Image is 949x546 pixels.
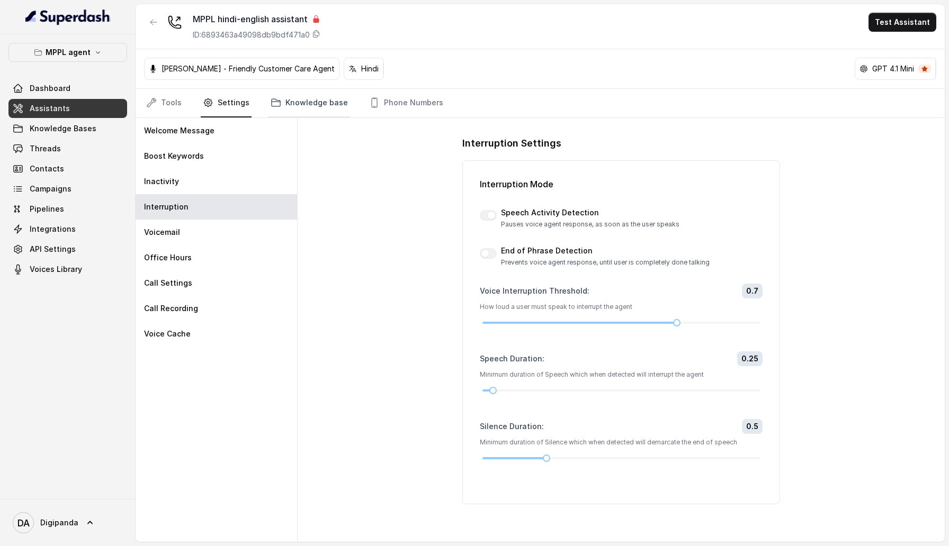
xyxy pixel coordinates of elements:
button: MPPL agent [8,43,127,62]
label: Silence Duration : [480,421,544,432]
p: GPT 4.1 Mini [872,63,914,74]
p: Voicemail [144,227,180,238]
span: Assistants [30,103,70,114]
a: Settings [201,89,252,117]
p: Minimum duration of Silence which when detected will demarcate the end of speech [480,438,763,447]
a: Integrations [8,220,127,239]
p: Voice Cache [144,329,191,339]
svg: openai logo [860,65,868,73]
p: Hindi [361,63,379,74]
p: Call Settings [144,278,192,288]
h1: Interruption Settings [462,135,780,152]
p: MPPL agent [46,46,91,59]
p: Speech Activity Detection [501,207,679,218]
span: Campaigns [30,184,71,194]
a: Knowledge Bases [8,119,127,138]
a: Tools [144,89,184,117]
p: Interruption Mode [480,178,763,190]
label: Speech Duration : [480,353,544,364]
a: Digipanda [8,508,127,538]
a: Campaigns [8,179,127,198]
span: 0.5 [742,419,763,434]
a: Assistants [8,99,127,118]
p: Prevents voice agent response, until user is completely done talking [501,258,710,267]
span: 0.7 [742,284,763,298]
span: Dashboard [30,83,70,94]
a: Pipelines [8,199,127,219]
p: Pauses voice agent response, as soon as the user speaks [501,220,679,229]
a: Dashboard [8,79,127,98]
p: Inactivity [144,176,179,187]
p: Boost Keywords [144,151,204,161]
a: Knowledge base [268,89,350,117]
a: Voices Library [8,260,127,279]
p: [PERSON_NAME] - Friendly Customer Care Agent [162,63,335,74]
span: Contacts [30,163,64,174]
button: Test Assistant [869,13,936,32]
p: Minimum duration of Speech which when detected will interrupt the agent [480,370,763,379]
text: DA [17,517,30,529]
a: Phone Numbers [367,89,445,117]
a: Contacts [8,159,127,178]
label: Voice Interruption Threshold : [480,286,589,296]
p: How loud a user must speak to interrupt the agent [480,303,763,311]
span: Integrations [30,224,76,234]
span: Voices Library [30,264,82,275]
p: Interruption [144,202,189,212]
span: Knowledge Bases [30,123,96,134]
a: API Settings [8,240,127,259]
p: ID: 6893463a49098db9bdf471a0 [193,30,310,40]
span: API Settings [30,244,76,254]
span: Threads [30,143,61,154]
div: MPPL hindi-english assistant [193,13,320,25]
p: End of Phrase Detection [501,245,710,256]
span: Digipanda [40,517,78,528]
p: Office Hours [144,252,192,263]
p: Welcome Message [144,125,214,136]
span: 0.25 [737,351,763,366]
p: Call Recording [144,303,198,314]
a: Threads [8,139,127,158]
img: light.svg [25,8,111,25]
nav: Tabs [144,89,936,117]
span: Pipelines [30,204,64,214]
